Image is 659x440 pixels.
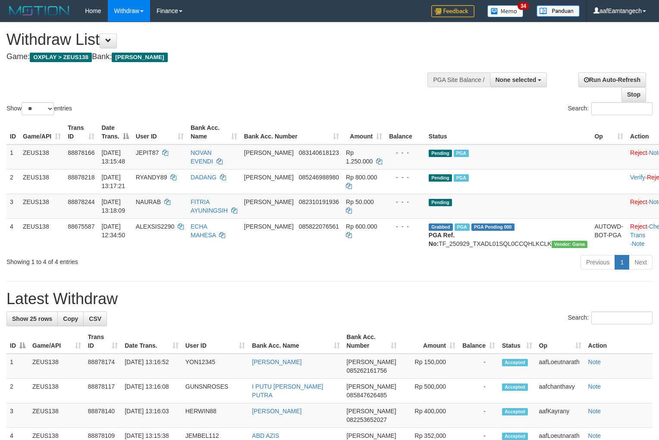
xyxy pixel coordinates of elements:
[64,120,98,145] th: Trans ID: activate to sort column ascending
[615,255,629,270] a: 1
[136,149,159,156] span: JEPIT87
[252,408,301,415] a: [PERSON_NAME]
[19,194,64,218] td: ZEUS138
[182,403,249,428] td: HERWIN88
[6,4,72,17] img: MOTION_logo.png
[252,432,279,439] a: ABD AZIS
[19,218,64,251] td: ZEUS138
[299,223,339,230] span: Copy 085822076561 to clipboard
[429,199,452,206] span: Pending
[85,329,121,354] th: Trans ID: activate to sort column ascending
[248,329,343,354] th: Bank Acc. Name: activate to sort column ascending
[6,102,72,115] label: Show entries
[182,379,249,403] td: GUNSNROSES
[400,329,459,354] th: Amount: activate to sort column ascending
[244,149,294,156] span: [PERSON_NAME]
[68,198,94,205] span: 88878244
[191,149,213,165] a: NOVAN EVENDI
[19,145,64,170] td: ZEUS138
[136,223,175,230] span: ALEXSIS2290
[85,403,121,428] td: 88878140
[182,354,249,379] td: YON12345
[386,120,425,145] th: Balance
[101,198,125,214] span: [DATE] 13:18:09
[630,223,647,230] a: Reject
[98,120,132,145] th: Date Trans.: activate to sort column descending
[588,432,601,439] a: Note
[455,223,470,231] span: Marked by aafpengsreynich
[591,120,627,145] th: Op: activate to sort column ascending
[6,194,19,218] td: 3
[346,174,377,181] span: Rp 800.000
[585,329,653,354] th: Action
[22,102,54,115] select: Showentries
[30,53,92,62] span: OXPLAY > ZEUS138
[132,120,187,145] th: User ID: activate to sort column ascending
[6,403,29,428] td: 3
[454,150,469,157] span: Marked by aafsolysreylen
[621,87,646,102] a: Stop
[85,354,121,379] td: 88878174
[471,223,515,231] span: PGA Pending
[191,198,228,214] a: FITRIA AYUNINGSIH
[299,174,339,181] span: Copy 085246988980 to clipboard
[591,102,653,115] input: Search:
[502,408,528,415] span: Accepted
[536,403,585,428] td: aafKayrany
[6,145,19,170] td: 1
[629,255,653,270] a: Next
[244,174,294,181] span: [PERSON_NAME]
[487,5,524,17] img: Button%20Memo.svg
[6,311,58,326] a: Show 25 rows
[6,254,268,266] div: Showing 1 to 4 of 4 entries
[389,198,422,206] div: - - -
[136,174,167,181] span: RYANDY89
[425,218,591,251] td: TF_250929_TXADL01SQL0CCQHLKCLK
[459,354,499,379] td: -
[244,198,294,205] span: [PERSON_NAME]
[347,392,387,399] span: Copy 085847626485 to clipboard
[536,379,585,403] td: aafchanthavy
[568,311,653,324] label: Search:
[121,329,182,354] th: Date Trans.: activate to sort column ascending
[29,403,85,428] td: ZEUS138
[136,198,161,205] span: NAURAB
[591,311,653,324] input: Search:
[6,218,19,251] td: 4
[299,198,339,205] span: Copy 082310191936 to clipboard
[57,311,84,326] a: Copy
[568,102,653,115] label: Search:
[389,222,422,231] div: - - -
[536,329,585,354] th: Op: activate to sort column ascending
[252,358,301,365] a: [PERSON_NAME]
[578,72,646,87] a: Run Auto-Refresh
[389,173,422,182] div: - - -
[182,329,249,354] th: User ID: activate to sort column ascending
[19,169,64,194] td: ZEUS138
[459,403,499,428] td: -
[518,2,529,10] span: 34
[101,223,125,239] span: [DATE] 12:34:50
[425,120,591,145] th: Status
[588,383,601,390] a: Note
[499,329,536,354] th: Status: activate to sort column ascending
[299,149,339,156] span: Copy 083140618123 to clipboard
[6,120,19,145] th: ID
[112,53,167,62] span: [PERSON_NAME]
[191,223,216,239] a: ECHA MAHESA
[347,416,387,423] span: Copy 082253652027 to clipboard
[459,379,499,403] td: -
[244,223,294,230] span: [PERSON_NAME]
[6,290,653,308] h1: Latest Withdraw
[85,379,121,403] td: 88878117
[29,329,85,354] th: Game/API: activate to sort column ascending
[588,408,601,415] a: Note
[632,240,645,247] a: Note
[342,120,386,145] th: Amount: activate to sort column ascending
[400,379,459,403] td: Rp 500,000
[6,169,19,194] td: 2
[431,5,474,17] img: Feedback.jpg
[400,403,459,428] td: Rp 400,000
[588,358,601,365] a: Note
[101,149,125,165] span: [DATE] 13:15:48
